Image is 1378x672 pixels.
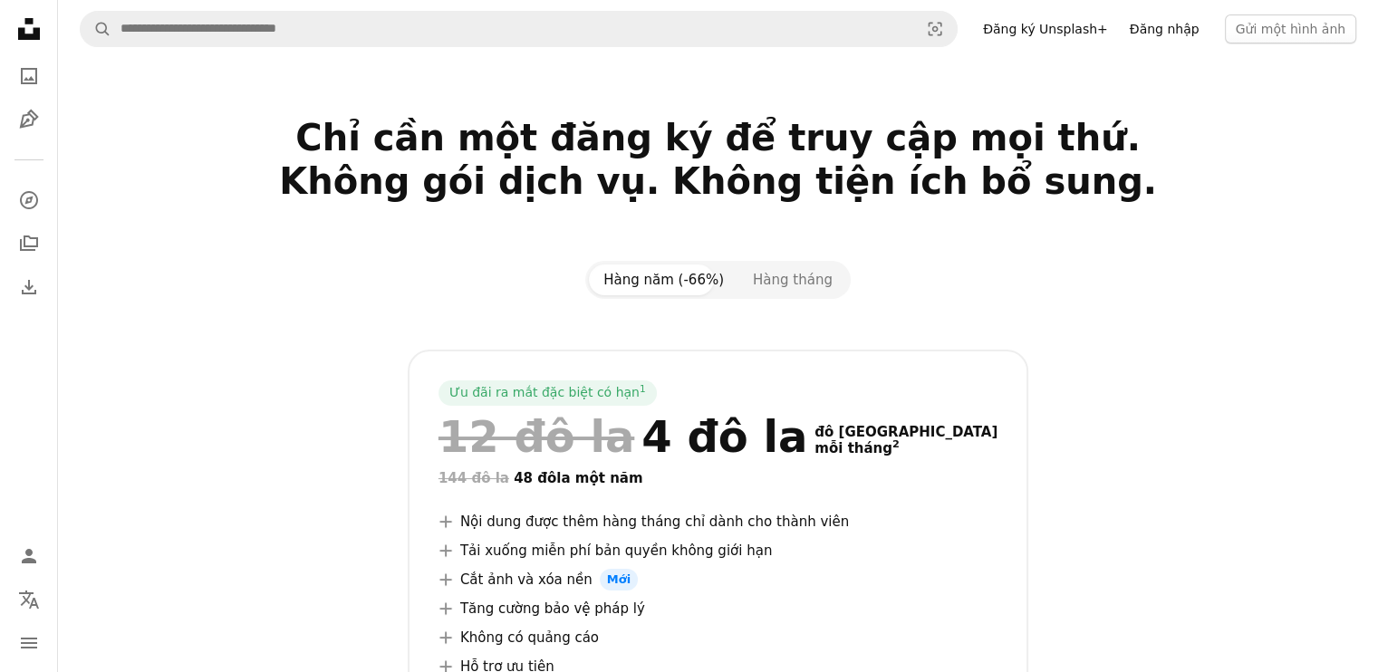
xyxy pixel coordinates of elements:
form: Tìm kiếm hình ảnh trên toàn bộ trang web [80,11,958,47]
button: Gửi một hình ảnh [1225,14,1357,43]
a: Bộ sưu tập [11,226,47,262]
font: Mới [607,572,631,586]
font: 144 đô la [438,470,509,486]
font: mỗi tháng [814,440,892,456]
font: Chỉ cần một đăng ký để truy cập mọi thứ. [295,117,1140,158]
font: la một năm [556,470,642,486]
font: 2 [892,438,900,450]
a: Hình minh họa [11,101,47,138]
font: Gửi một hình ảnh [1236,22,1346,36]
font: Cắt ảnh và xóa nền [460,571,593,588]
a: 1 [636,384,650,402]
a: Hình ảnh [11,58,47,94]
font: Không gói dịch vụ. Không tiện ích bổ sung. [279,160,1157,202]
font: Tăng cường bảo vệ pháp lý [460,600,645,617]
font: 48 đô [514,470,556,486]
font: Tải xuống miễn phí bản quyền không giới hạn [460,542,772,559]
font: Nội dung được thêm hàng tháng chỉ dành cho thành viên [460,514,849,530]
font: 1 [640,383,646,394]
a: Lịch sử tải xuống [11,269,47,305]
font: Đăng nhập [1130,22,1200,36]
a: Trang chủ — Unsplash [11,11,47,51]
font: 12 đô la [438,411,634,462]
a: Đăng ký Unsplash+ [972,14,1119,43]
button: Tìm kiếm hình ảnh [913,12,957,46]
a: Đăng nhập [1119,14,1210,43]
a: Khám phá [11,182,47,218]
font: Ưu đãi ra mắt đặc biệt có hạn [449,385,640,399]
font: Hàng năm (-66%) [603,272,724,288]
font: Không có quảng cáo [460,629,599,646]
font: 4 đô la [641,411,807,462]
button: Thực đơn [11,625,47,661]
font: Hàng tháng [753,272,833,288]
button: Tìm kiếm trên Unsplash [81,12,111,46]
font: đô [GEOGRAPHIC_DATA] [814,424,997,440]
a: Đăng nhập / Đăng ký [11,538,47,574]
font: Đăng ký Unsplash+ [983,22,1108,36]
a: 2 [889,440,903,456]
button: Ngôn ngữ [11,581,47,618]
